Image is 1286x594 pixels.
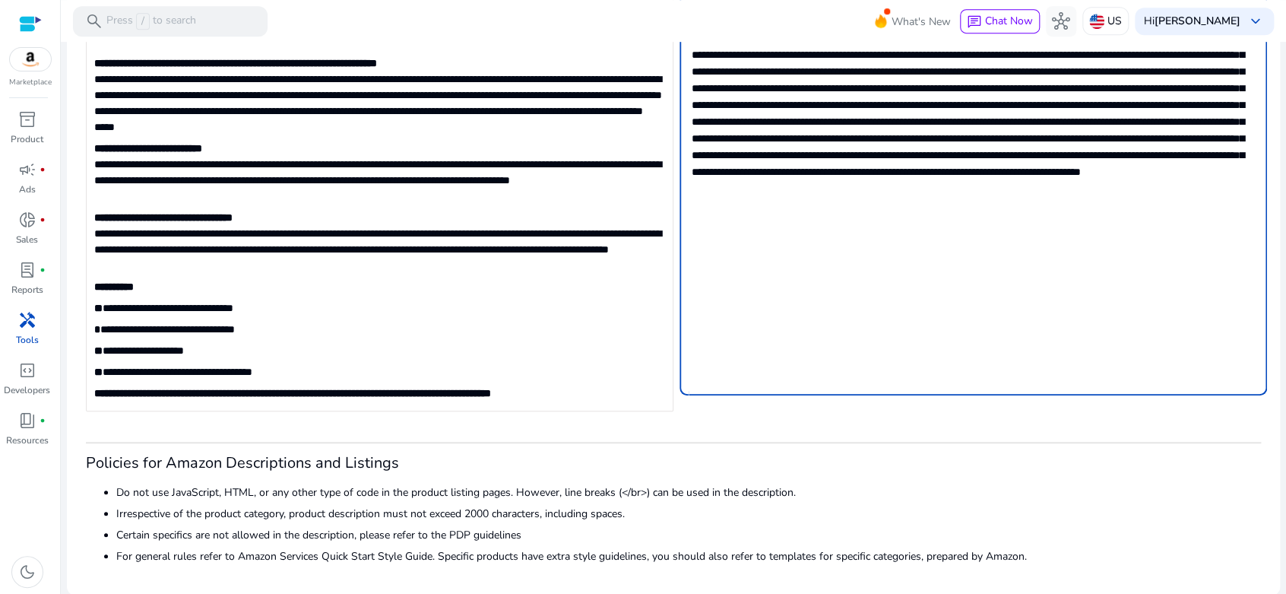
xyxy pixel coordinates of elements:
li: Do not use JavaScript, HTML, or any other type of code in the product listing pages. However, lin... [116,484,1261,500]
span: inventory_2 [18,110,36,129]
span: / [136,13,150,30]
span: keyboard_arrow_down [1246,12,1265,30]
p: Sales [16,233,38,246]
img: us.svg [1089,14,1104,29]
li: For general rules refer to Amazon Services Quick Start Style Guide. Specific products have extra ... [116,548,1261,564]
p: Resources [6,434,49,447]
span: Chat Now [985,14,1033,28]
span: fiber_manual_record [40,418,46,424]
p: Developers [4,383,50,397]
span: hub [1052,12,1070,30]
span: fiber_manual_record [40,167,46,173]
img: amazon.svg [10,48,51,71]
p: Press to search [106,13,196,30]
p: Hi [1144,16,1240,27]
span: handyman [18,311,36,329]
span: chat [967,14,982,30]
span: search [85,12,103,30]
p: Marketplace [9,77,52,88]
span: What's New [892,8,951,35]
span: fiber_manual_record [40,217,46,223]
li: Certain specifics are not allowed in the description, please refer to the PDP guidelines [116,527,1261,543]
span: campaign [18,160,36,179]
p: Tools [16,333,39,347]
span: donut_small [18,211,36,229]
span: book_4 [18,411,36,430]
p: Product [11,132,43,146]
button: hub [1046,6,1076,37]
span: lab_profile [18,261,36,279]
span: code_blocks [18,361,36,380]
p: Reports [11,283,43,297]
h3: Policies for Amazon Descriptions and Listings [86,454,1261,472]
li: Irrespective of the product category, product description must not exceed 2000 characters, includ... [116,506,1261,522]
span: dark_mode [18,563,36,581]
span: fiber_manual_record [40,267,46,273]
p: Ads [19,183,36,196]
p: US [1107,8,1122,34]
button: chatChat Now [960,9,1040,33]
b: [PERSON_NAME] [1155,14,1240,28]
